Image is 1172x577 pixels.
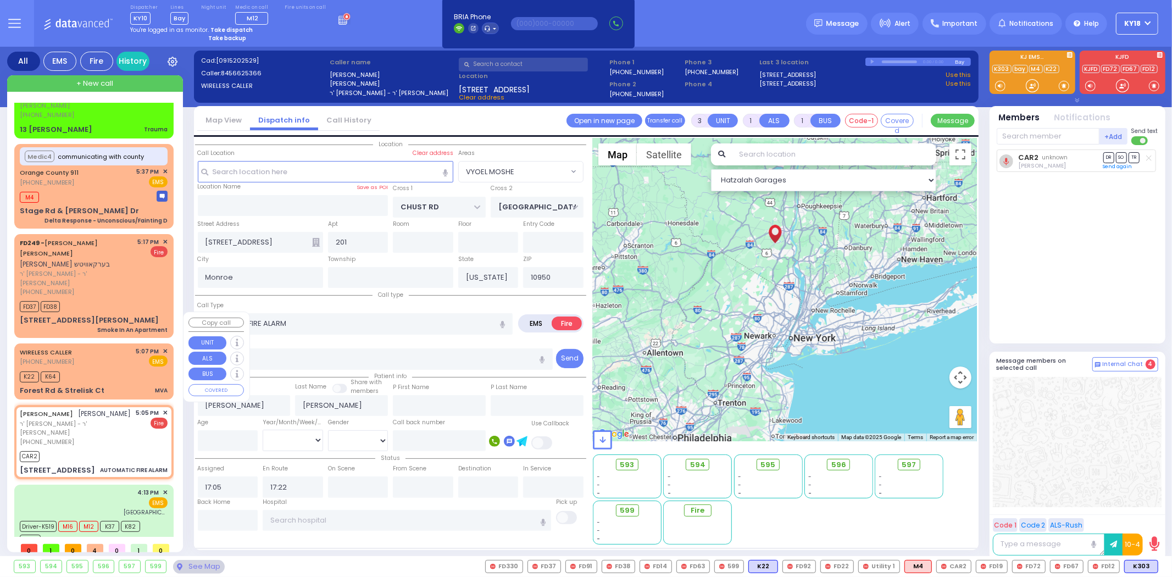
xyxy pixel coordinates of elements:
span: - [808,489,812,497]
span: 0 [65,544,81,552]
span: members [351,387,379,395]
div: FD38 [602,560,635,573]
label: Age [198,418,209,427]
label: Night unit [201,4,226,11]
label: Destination [458,464,491,473]
div: 596 [93,561,114,573]
label: Clear address [413,149,453,158]
label: [PERSON_NAME] [330,70,455,80]
span: K22 [20,371,39,382]
strong: Take dispatch [210,26,253,34]
span: - [597,489,601,497]
div: Bay [955,58,971,66]
img: red-radio-icon.svg [941,564,947,569]
label: In Service [523,464,551,473]
span: K37 [100,521,119,532]
span: ר' [PERSON_NAME] - ר' [PERSON_NAME] [20,419,132,437]
label: Assigned [198,464,225,473]
span: EMS [149,497,168,508]
span: ✕ [163,237,168,247]
button: Code-1 [845,114,878,127]
label: Last Name [295,382,326,391]
button: COVERED [188,384,244,396]
div: K303 [1124,560,1158,573]
span: - [597,481,601,489]
img: Logo [43,16,116,30]
button: Send [556,349,584,368]
span: 0 [109,544,125,552]
button: Code 2 [1019,518,1047,532]
div: Utility 1 [858,560,900,573]
div: All [7,52,40,71]
button: 10-4 [1123,534,1143,556]
img: red-radio-icon.svg [1017,564,1023,569]
span: Notifications [1009,19,1053,29]
input: Search member [997,128,1099,145]
span: 4 [1146,359,1156,369]
span: Important [942,19,977,29]
span: 595 [761,459,776,470]
span: [PHONE_NUMBER] [20,287,74,296]
span: 594 [690,459,706,470]
button: Members [999,112,1040,124]
div: Smoke In An Apartment [97,326,168,334]
label: KJ EMS... [990,54,1075,62]
label: Hospital [263,498,287,507]
span: 5:05 PM [136,409,159,417]
label: [PHONE_NUMBER] [609,68,664,76]
label: P Last Name [491,383,527,392]
span: Other building occupants [312,238,320,247]
div: 593 [14,561,35,573]
label: Areas [458,149,475,158]
span: 0 [21,544,37,552]
span: [PHONE_NUMBER] [20,178,74,187]
label: Call back number [393,418,445,427]
div: FD63 [676,560,710,573]
span: 597 [902,459,917,470]
input: (000)000-00000 [511,17,598,30]
div: AUTOMATIC FIRE ALARM [100,466,168,474]
a: Dispatch info [250,115,318,125]
span: ✕ [163,347,168,356]
button: Covered [881,114,914,127]
span: [PHONE_NUMBER] [20,437,74,446]
span: M16 [58,521,77,532]
a: History [116,52,149,71]
small: Share with [351,378,382,386]
button: UNIT [708,114,738,127]
a: Map View [197,115,250,125]
label: Caller name [330,58,455,67]
span: 593 [620,459,635,470]
label: Room [393,220,409,229]
button: KY18 [1116,13,1158,35]
span: Phone 3 [685,58,756,67]
img: red-radio-icon.svg [1055,564,1060,569]
div: SHULEM ELUZER SANDEL [765,223,785,256]
span: 5:17 PM [138,238,159,246]
label: On Scene [328,464,355,473]
span: - [597,473,601,481]
input: Search hospital [263,510,551,531]
span: Send text [1131,127,1158,135]
label: P First Name [393,383,429,392]
a: Open in new page [566,114,642,127]
button: ALS [759,114,790,127]
span: Message [826,18,859,29]
a: WIRELESS CALLER [20,348,72,357]
div: FD14 [640,560,672,573]
div: See map [173,560,225,574]
label: WIRELESS CALLER [201,81,326,91]
span: EMS [149,356,168,367]
div: K22 [748,560,778,573]
div: 599 [146,561,166,573]
a: [STREET_ADDRESS] [760,70,816,80]
span: ✕ [163,408,168,418]
div: FD12 [1088,560,1120,573]
label: EMS [520,317,552,330]
span: VYOEL MOSHE [466,167,514,177]
a: Call History [318,115,380,125]
img: red-radio-icon.svg [825,564,831,569]
span: Call type [373,291,409,299]
span: Driver-K519 [20,521,57,532]
span: VYOEL MOSHE [459,162,568,181]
